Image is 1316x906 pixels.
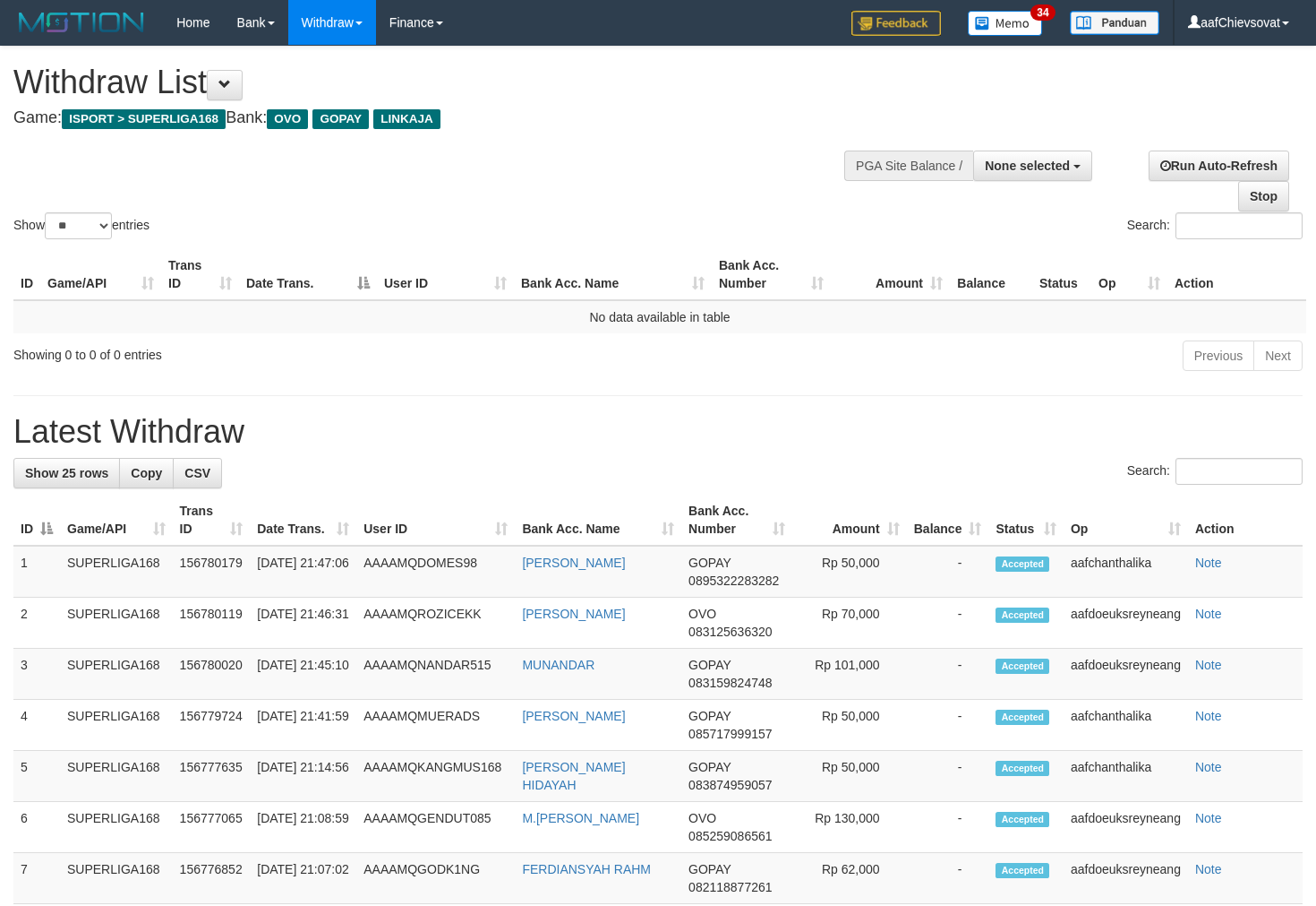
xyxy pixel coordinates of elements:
th: Bank Acc. Number: activate to sort column ascending [681,495,792,546]
span: OVO [688,607,716,621]
th: Amount: activate to sort column ascending [792,495,906,546]
td: - [907,802,989,853]
img: Feedback.jpg [851,11,941,36]
td: 4 [13,700,60,751]
th: Balance [950,249,1032,300]
td: aafdoeuksreyneang [1064,649,1188,700]
td: - [907,700,989,751]
img: MOTION_logo.png [13,9,150,36]
td: - [907,546,989,598]
a: Note [1195,556,1222,570]
th: ID [13,249,40,300]
a: Note [1195,862,1222,876]
th: Action [1188,495,1303,546]
span: GOPAY [312,109,369,129]
td: 7 [13,853,60,904]
th: Status [1032,249,1091,300]
td: AAAAMQROZICEKK [356,598,515,649]
input: Search: [1175,212,1303,239]
th: Trans ID: activate to sort column ascending [161,249,239,300]
td: [DATE] 21:14:56 [250,751,356,802]
span: Accepted [996,812,1049,827]
td: 156780119 [173,598,251,649]
td: [DATE] 21:47:06 [250,546,356,598]
a: Note [1195,811,1222,825]
td: [DATE] 21:07:02 [250,853,356,904]
h1: Withdraw List [13,65,859,100]
a: M.[PERSON_NAME] [522,811,639,825]
span: OVO [688,811,716,825]
td: AAAAMQKANGMUS168 [356,751,515,802]
td: aafchanthalika [1064,700,1188,751]
label: Show entries [13,212,150,239]
span: Copy 085717999157 to clipboard [688,727,772,741]
td: Rp 101,000 [792,649,906,700]
span: GOPAY [688,862,731,876]
th: Bank Acc. Name: activate to sort column ascending [515,495,681,546]
th: Date Trans.: activate to sort column ascending [250,495,356,546]
a: Next [1253,341,1303,371]
a: Note [1195,607,1222,621]
td: 156776852 [173,853,251,904]
th: Amount: activate to sort column ascending [831,249,950,300]
th: Game/API: activate to sort column ascending [60,495,173,546]
h4: Game: Bank: [13,109,859,127]
a: FERDIANSYAH RAHM [522,862,651,876]
th: Trans ID: activate to sort column ascending [173,495,251,546]
th: Op: activate to sort column ascending [1064,495,1188,546]
th: Balance: activate to sort column ascending [907,495,989,546]
a: [PERSON_NAME] [522,556,625,570]
span: ISPORT > SUPERLIGA168 [62,109,226,129]
td: 156780020 [173,649,251,700]
img: panduan.png [1070,11,1159,35]
td: 2 [13,598,60,649]
a: Copy [119,458,174,488]
td: 6 [13,802,60,853]
span: Accepted [996,557,1049,572]
td: [DATE] 21:41:59 [250,700,356,751]
span: Copy [131,466,162,480]
span: Copy 0895322283282 to clipboard [688,574,779,588]
a: MUNANDAR [522,658,594,672]
td: [DATE] 21:45:10 [250,649,356,700]
td: aafchanthalika [1064,546,1188,598]
span: CSV [184,466,210,480]
td: 156779724 [173,700,251,751]
td: SUPERLIGA168 [60,546,173,598]
th: Bank Acc. Number: activate to sort column ascending [712,249,831,300]
td: AAAAMQGENDUT085 [356,802,515,853]
td: aafdoeuksreyneang [1064,853,1188,904]
a: [PERSON_NAME] HIDAYAH [522,760,625,792]
span: Copy 083874959057 to clipboard [688,778,772,792]
td: 3 [13,649,60,700]
a: Note [1195,658,1222,672]
td: Rp 130,000 [792,802,906,853]
a: Note [1195,709,1222,723]
span: Copy 085259086561 to clipboard [688,829,772,843]
td: Rp 62,000 [792,853,906,904]
select: Showentries [45,212,112,239]
td: - [907,853,989,904]
td: 156777065 [173,802,251,853]
img: Button%20Memo.svg [968,11,1043,36]
span: None selected [985,159,1070,173]
span: Show 25 rows [25,466,108,480]
td: AAAAMQDOMES98 [356,546,515,598]
th: Action [1167,249,1306,300]
span: GOPAY [688,658,731,672]
div: Showing 0 to 0 of 0 entries [13,339,535,364]
td: AAAAMQNANDAR515 [356,649,515,700]
td: aafdoeuksreyneang [1064,598,1188,649]
td: SUPERLIGA168 [60,853,173,904]
a: Show 25 rows [13,458,120,488]
span: Copy 083125636320 to clipboard [688,625,772,639]
a: [PERSON_NAME] [522,709,625,723]
th: Game/API: activate to sort column ascending [40,249,161,300]
td: [DATE] 21:08:59 [250,802,356,853]
span: Copy 082118877261 to clipboard [688,880,772,894]
th: ID: activate to sort column descending [13,495,60,546]
span: 34 [1030,4,1055,21]
span: GOPAY [688,760,731,774]
span: Accepted [996,863,1049,878]
span: OVO [267,109,308,129]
